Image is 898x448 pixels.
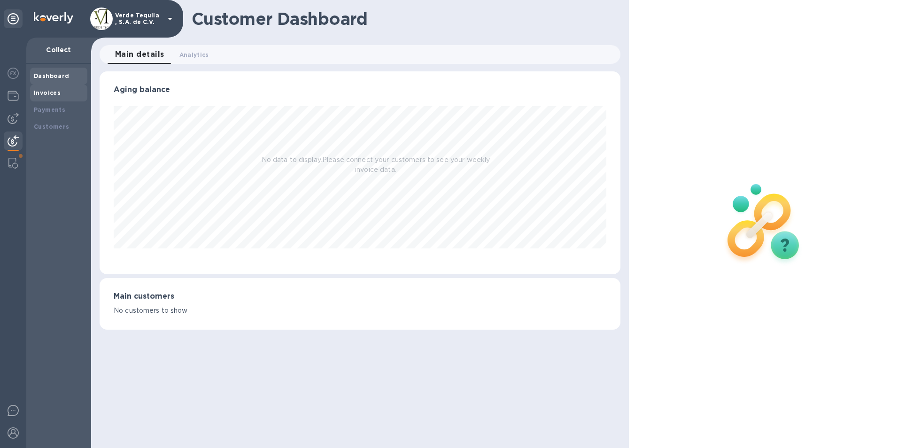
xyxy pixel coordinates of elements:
[34,123,70,130] b: Customers
[114,292,606,301] h3: Main customers
[34,89,61,96] b: Invoices
[192,9,614,29] h1: Customer Dashboard
[179,50,209,60] span: Analytics
[34,12,73,23] img: Logo
[114,306,606,316] p: No customers to show
[34,72,70,79] b: Dashboard
[114,85,606,94] h3: Aging balance
[8,90,19,101] img: Wallets
[4,9,23,28] div: Unpin categories
[115,48,164,61] span: Main details
[34,106,65,113] b: Payments
[115,12,162,25] p: Verde Tequila , S.A. de C.V.
[8,68,19,79] img: Foreign exchange
[34,45,84,54] p: Collect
